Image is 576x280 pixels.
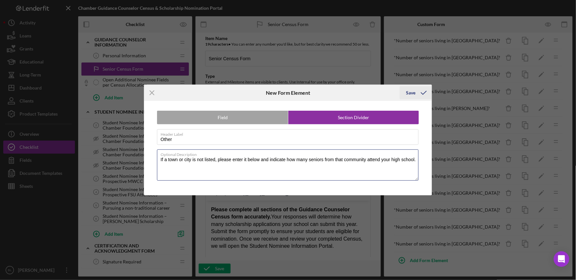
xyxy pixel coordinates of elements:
body: Rich Text Area. Press ALT-0 for help. [5,5,159,27]
label: Optional Description [161,150,419,157]
strong: Please complete all sections of the Guidance Counselor Census form accurately. [5,6,144,19]
button: Save [400,86,432,99]
div: Your responses will determine how many scholarship applications your school can submit this year.... [5,5,159,49]
h6: New Form Element [266,90,310,96]
label: Field [157,111,288,124]
label: Section Divider [288,111,419,124]
body: Rich Text Area. Press ALT-0 for help. [5,5,159,49]
div: Open Intercom Messenger [554,251,569,267]
label: Header Label [161,130,419,137]
div: Thank you for completing the 2026 Senior Census Form. Once we review your submission, we will ope... [5,5,159,27]
textarea: If a town or city is not listed, please enter it below and indicate how many seniors from that co... [157,149,419,181]
div: Save [406,86,416,99]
